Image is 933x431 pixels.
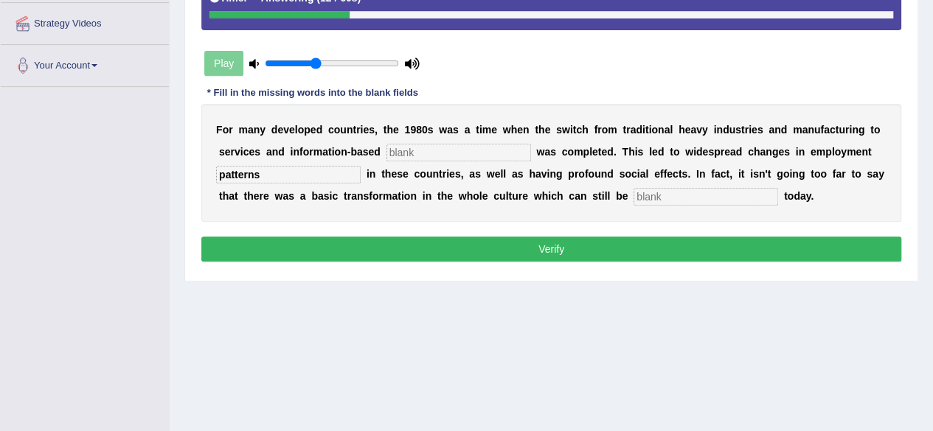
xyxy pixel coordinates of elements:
[304,124,311,136] b: p
[766,146,772,158] b: n
[300,190,306,202] b: a
[350,146,357,158] b: b
[328,146,332,158] b: t
[855,168,861,180] b: o
[859,124,865,136] b: g
[313,146,322,158] b: m
[585,168,589,180] b: f
[793,124,802,136] b: m
[851,168,855,180] b: t
[487,168,495,180] b: w
[295,124,298,136] b: l
[288,190,294,202] b: s
[729,168,732,180] b: ,
[254,124,260,136] b: n
[693,146,696,158] b: i
[622,124,626,136] b: t
[619,168,625,180] b: s
[449,168,455,180] b: e
[769,124,774,136] b: a
[576,124,582,136] b: c
[329,190,332,202] b: i
[219,190,223,202] b: t
[738,168,741,180] b: i
[235,146,240,158] b: v
[626,124,630,136] b: r
[523,124,530,136] b: n
[230,146,234,158] b: r
[482,124,491,136] b: m
[374,146,381,158] b: d
[867,168,873,180] b: s
[796,146,799,158] b: i
[726,168,729,180] b: t
[367,168,370,180] b: i
[730,146,736,158] b: a
[636,124,642,136] b: d
[216,124,223,136] b: F
[383,190,392,202] b: m
[721,146,724,158] b: r
[243,190,247,202] b: t
[479,124,482,136] b: i
[403,168,409,180] b: e
[1,3,169,40] a: Strategy Videos
[235,190,238,202] b: t
[311,124,316,136] b: e
[679,124,685,136] b: h
[814,168,821,180] b: o
[651,124,658,136] b: o
[628,146,635,158] b: h
[340,124,347,136] b: u
[852,124,859,136] b: n
[729,124,735,136] b: u
[873,168,878,180] b: a
[602,124,608,136] b: o
[334,146,341,158] b: o
[549,168,556,180] b: n
[391,168,397,180] b: e
[318,190,324,202] b: a
[347,146,351,158] b: -
[723,124,729,136] b: d
[562,146,568,158] b: c
[652,146,658,158] b: e
[368,146,374,158] b: e
[240,146,243,158] b: i
[820,124,824,136] b: f
[544,146,550,158] b: a
[716,124,723,136] b: n
[588,168,594,180] b: o
[744,124,748,136] b: r
[344,190,347,202] b: t
[777,168,783,180] b: g
[447,124,453,136] b: a
[201,85,424,99] div: * Fill in the missing words into the blank fields
[772,146,779,158] b: g
[601,146,607,158] b: e
[363,190,369,202] b: s
[847,146,856,158] b: m
[667,168,673,180] b: e
[839,124,845,136] b: u
[687,168,690,180] b: .
[589,146,592,158] b: l
[243,146,249,158] b: c
[529,168,535,180] b: h
[385,168,392,180] b: h
[696,124,702,136] b: v
[410,124,416,136] b: 9
[660,168,664,180] b: f
[293,146,299,158] b: n
[311,190,318,202] b: b
[784,146,790,158] b: s
[439,124,447,136] b: w
[608,124,617,136] b: m
[753,168,759,180] b: s
[578,168,585,180] b: o
[378,190,382,202] b: r
[392,190,398,202] b: a
[724,146,730,158] b: e
[291,146,294,158] b: i
[455,168,461,180] b: s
